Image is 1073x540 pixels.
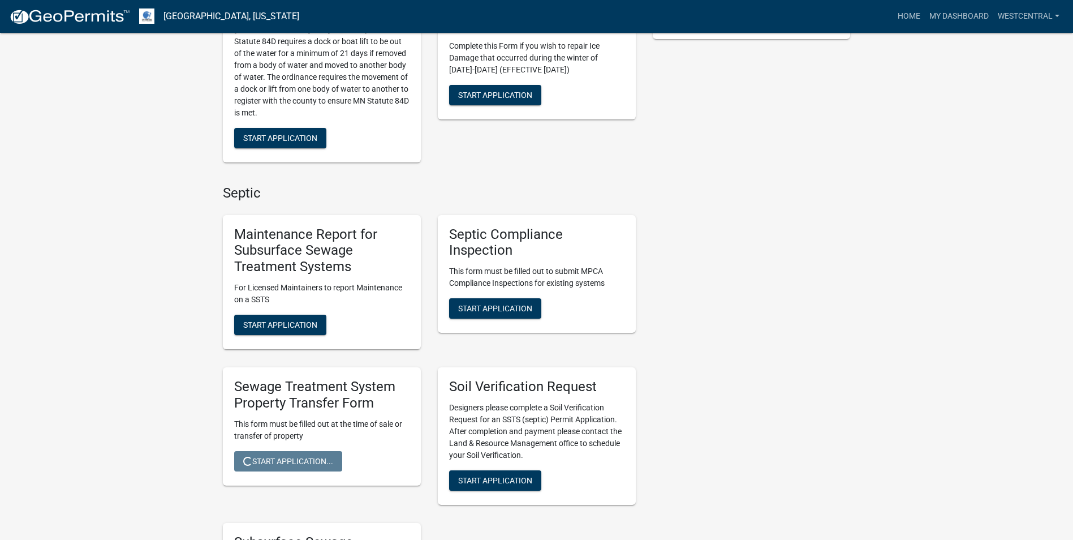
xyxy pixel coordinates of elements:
h5: Sewage Treatment System Property Transfer Form [234,379,410,412]
span: Start Application [458,475,532,485]
button: Start Application... [234,451,342,472]
p: For Licensed Maintainers to report Maintenance on a SSTS [234,282,410,306]
button: Start Application [449,298,541,319]
h5: Septic Compliance Inspection [449,226,624,259]
a: [GEOGRAPHIC_DATA], [US_STATE] [163,7,299,26]
span: Start Application [243,133,317,142]
span: Start Application [243,320,317,329]
button: Start Application [449,85,541,105]
p: This form must be filled out at the time of sale or transfer of property [234,418,410,442]
a: westcentral [993,6,1064,27]
span: Start Application [458,304,532,313]
h4: Septic [223,185,636,202]
span: Start Application [458,90,532,99]
h5: Maintenance Report for Subsurface Sewage Treatment Systems [234,226,410,275]
p: [GEOGRAPHIC_DATA] and [US_STATE] State Statute 84D requires a dock or boat lift to be out of the ... [234,24,410,119]
img: Otter Tail County, Minnesota [139,8,154,24]
p: Designers please complete a Soil Verification Request for an SSTS (septic) Permit Application. Af... [449,402,624,461]
button: Start Application [449,470,541,491]
p: This form must be filled out to submit MPCA Compliance Inspections for existing systems [449,265,624,289]
a: My Dashboard [925,6,993,27]
a: Home [893,6,925,27]
button: Start Application [234,128,326,148]
p: Complete this Form if you wish to repair Ice Damage that occurred during the winter of [DATE]-[DA... [449,40,624,76]
button: Start Application [234,315,326,335]
h5: Soil Verification Request [449,379,624,395]
span: Start Application... [243,456,333,465]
